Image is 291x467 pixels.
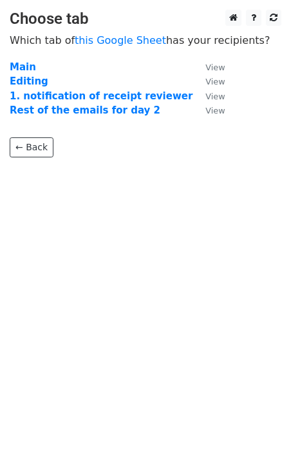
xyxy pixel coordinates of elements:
p: Which tab of has your recipients? [10,34,281,47]
a: this Google Sheet [75,34,166,46]
a: View [192,75,225,87]
a: View [192,104,225,116]
a: View [192,90,225,102]
h3: Choose tab [10,10,281,28]
a: Editing [10,75,48,87]
small: View [205,77,225,86]
a: Main [10,61,36,73]
a: View [192,61,225,73]
small: View [205,106,225,115]
a: Rest of the emails for day 2 [10,104,160,116]
small: View [205,63,225,72]
small: View [205,92,225,101]
a: 1. notification of receipt reviewer [10,90,192,102]
a: ← Back [10,137,53,157]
